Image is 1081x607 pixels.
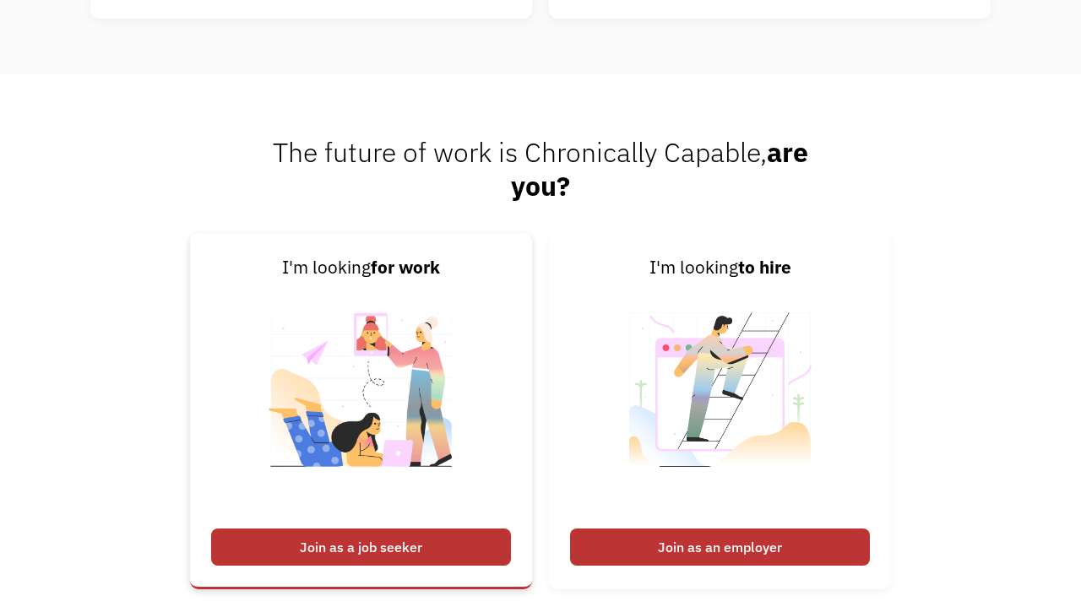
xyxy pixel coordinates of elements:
[273,134,808,203] span: The future of work is Chronically Capable,
[190,233,532,589] a: I'm lookingfor workJoin as a job seeker
[511,134,808,203] strong: are you?
[738,256,791,279] strong: to hire
[615,281,825,520] img: Illustrated image of someone looking to hire
[211,254,511,281] div: I'm looking
[256,281,466,520] img: Illustrated image of people looking for work
[371,256,440,279] strong: for work
[211,528,511,566] div: Join as a job seeker
[570,254,870,281] div: I'm looking
[570,528,870,566] div: Join as an employer
[549,233,891,589] a: I'm lookingto hireJoin as an employer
